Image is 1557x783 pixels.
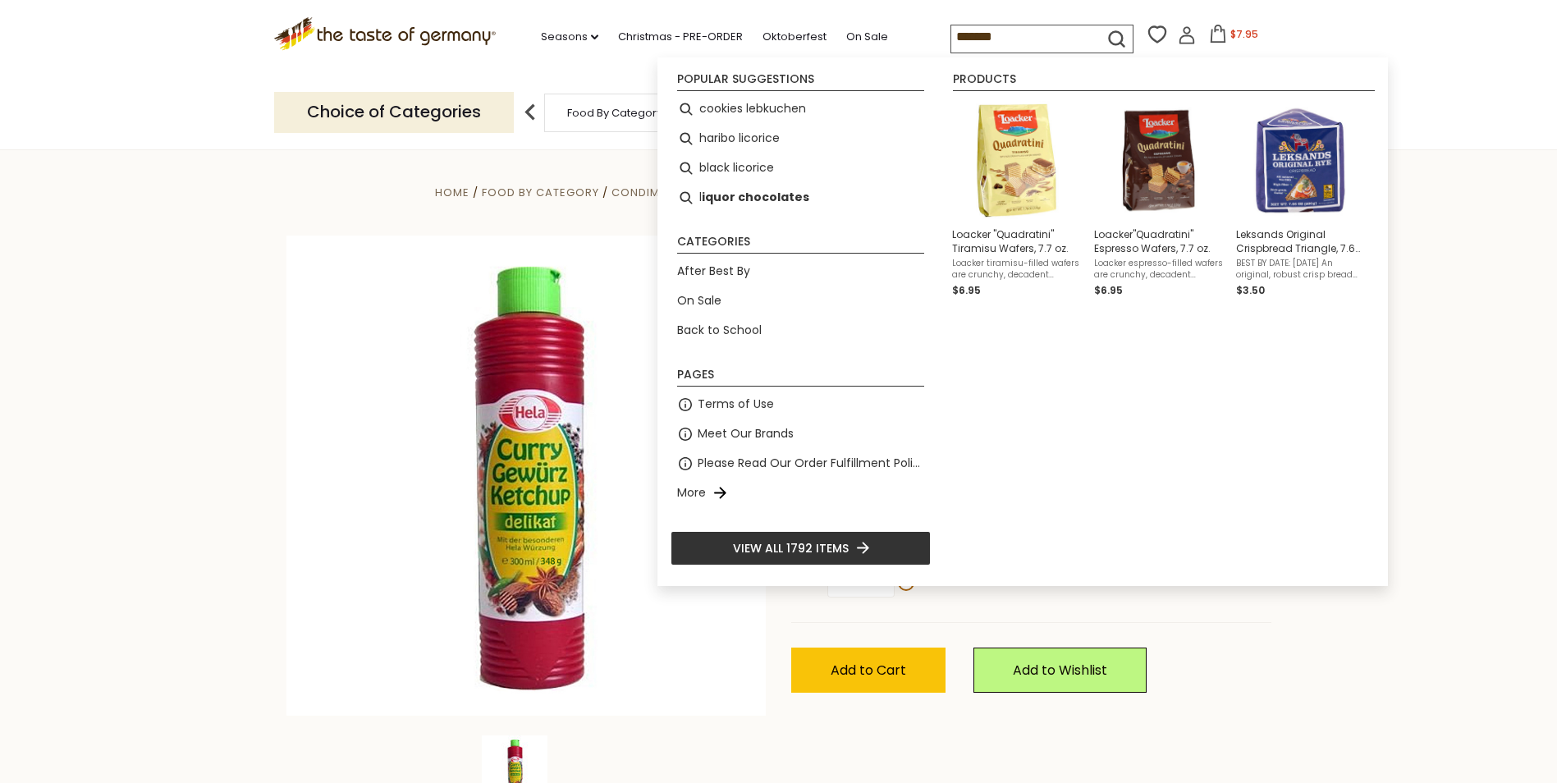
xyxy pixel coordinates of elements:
span: $6.95 [1094,283,1123,297]
a: Terms of Use [698,395,774,414]
span: View all 1792 items [733,539,849,557]
li: After Best By [671,257,931,286]
li: Please Read Our Order Fulfillment Policies [671,449,931,478]
a: Loacker Quadratini Tiramisu WafersLoacker "Quadratini" Tiramisu Wafers, 7.7 oz.Loacker tiramisu-f... [952,101,1081,299]
span: Loacker"Quadratini" Espresso Wafers, 7.7 oz. [1094,227,1223,255]
li: Pages [677,369,924,387]
span: $7.95 [1230,27,1258,41]
a: Food By Category [567,107,662,119]
a: Food By Category [482,185,599,200]
span: Loacker espresso-filled wafers are crunchy, decadent delights for cookie lovers. Made by Loacker ... [1094,258,1223,281]
li: black licorice [671,153,931,183]
a: Condiments, Seasonings [611,185,771,200]
a: Seasons [541,28,598,46]
a: Home [435,185,469,200]
a: Leksands Original Crispbread TriangleLeksands Original Crispbread Triangle, 7.6 oz - DEALBEST BY ... [1236,101,1365,299]
span: BEST BY DATE: [DATE] An original, robust crisp bread made from whole grain rye flour in a conveni... [1236,258,1365,281]
span: Add to Cart [831,661,906,680]
img: Loacker Quadratini Tiramisu Wafers [957,101,1076,220]
li: Back to School [671,316,931,346]
span: $3.50 [1236,283,1265,297]
li: Terms of Use [671,390,931,419]
a: Add to Wishlist [973,648,1147,693]
a: On Sale [677,291,721,310]
img: Loacker Quadratini Espresso Wafers [1099,101,1218,220]
li: View all 1792 items [671,531,931,565]
img: Hela Curry Gewurz Ketchup Delikat [286,236,767,716]
li: liquor chocolates [671,183,931,213]
li: Leksands Original Crispbread Triangle, 7.6 oz - DEAL [1230,94,1372,305]
a: Meet Our Brands [698,424,794,443]
a: On Sale [846,28,888,46]
a: After Best By [677,262,750,281]
div: Instant Search Results [657,57,1388,586]
button: $7.95 [1199,25,1269,49]
li: Loacker "Quadratini" Tiramisu Wafers, 7.7 oz. [946,94,1088,305]
li: Loacker"Quadratini" Espresso Wafers, 7.7 oz. [1088,94,1230,305]
li: Products [953,73,1375,91]
span: Leksands Original Crispbread Triangle, 7.6 oz - DEAL [1236,227,1365,255]
p: Choice of Categories [274,92,514,132]
li: Categories [677,236,924,254]
li: haribo licorice [671,124,931,153]
span: $6.95 [952,283,981,297]
li: cookies lebkuchen [671,94,931,124]
b: iquor chocolates [702,188,809,207]
a: Christmas - PRE-ORDER [618,28,743,46]
a: Oktoberfest [762,28,827,46]
img: previous arrow [514,96,547,129]
a: Please Read Our Order Fulfillment Policies [698,454,924,473]
li: Meet Our Brands [671,419,931,449]
a: Loacker Quadratini Espresso WafersLoacker"Quadratini" Espresso Wafers, 7.7 oz.Loacker espresso-fi... [1094,101,1223,299]
img: Leksands Original Crispbread Triangle [1241,101,1360,220]
button: Add to Cart [791,648,946,693]
li: More [671,478,931,508]
a: Back to School [677,321,762,340]
span: Loacker tiramisu-filled wafers are crunchy, decadent delights for cookie lovers. Made by Loacker ... [952,258,1081,281]
li: Popular suggestions [677,73,924,91]
span: Loacker "Quadratini" Tiramisu Wafers, 7.7 oz. [952,227,1081,255]
li: On Sale [671,286,931,316]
